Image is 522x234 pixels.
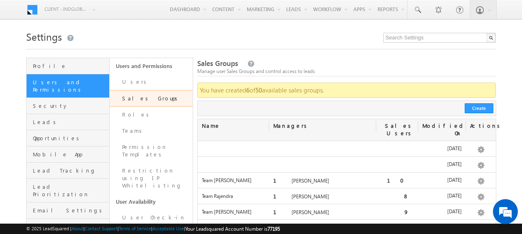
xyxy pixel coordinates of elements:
div: Sales Users [376,119,418,141]
div: Managers [269,119,377,133]
a: Restriction using IP Whitelisting [110,163,193,194]
span: Sales Groups [197,58,238,68]
input: Search Settings [383,33,496,43]
strong: 6 [246,86,250,94]
a: Users and Permissions [110,58,193,74]
a: Email Settings [27,202,109,219]
span: Profile [33,62,107,70]
div: Actions [466,119,496,133]
a: Contact Support [85,226,118,231]
a: Users [110,74,193,90]
div: [DATE] [418,208,466,219]
a: Permission Templates [110,139,193,163]
a: Profile [27,58,109,74]
label: Team [PERSON_NAME] [202,177,265,184]
div: [DATE] [418,145,466,156]
span: 1 [273,177,292,184]
a: Users and Permissions [27,74,109,98]
div: Modified On [418,119,466,141]
div: [DATE] [418,161,466,172]
a: Sales Groups [110,90,193,107]
span: Client - indglobal2 (77195) [44,5,88,13]
a: User Availability [110,194,193,210]
span: 1 [273,208,292,215]
label: Team [PERSON_NAME] [202,208,265,216]
a: Terms of Service [119,226,151,231]
a: Lead Tracking [27,163,109,179]
strong: 50 [255,86,262,94]
label: [PERSON_NAME] [273,177,373,185]
span: Settings [26,30,62,43]
label: [PERSON_NAME] [273,193,373,200]
div: [DATE] [418,176,466,188]
span: Lead Prioritization [33,183,107,198]
a: Opportunities [27,130,109,146]
div: Name [198,119,269,133]
span: 9 [404,208,414,215]
span: 10 [387,177,414,184]
a: User Check-in [110,210,193,226]
a: Acceptable Use [152,226,184,231]
label: [PERSON_NAME] [273,208,373,216]
a: Roles [110,107,193,123]
span: Email Settings [33,207,107,214]
span: Lead Tracking [33,167,107,174]
span: Leads [33,118,107,126]
span: 77195 [267,226,280,232]
a: Lead Prioritization [27,179,109,202]
label: Team Rajendra [202,193,265,200]
span: 1 [273,193,292,200]
span: Mobile App [33,151,107,158]
button: Create [465,103,493,113]
a: Leads [27,114,109,130]
div: [DATE] [418,192,466,204]
span: 8 [404,193,414,200]
a: Teams [110,123,193,139]
a: Security [27,98,109,114]
a: About [71,226,83,231]
span: You have created of available sales groups. [200,86,324,94]
span: © 2025 LeadSquared | | | | | [26,225,280,233]
span: Users and Permissions [33,78,107,93]
div: Manage user Sales Groups and control access to leads [197,68,496,75]
a: Mobile App [27,146,109,163]
span: Security [33,102,107,110]
span: Opportunities [33,134,107,142]
span: Your Leadsquared Account Number is [185,226,280,232]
